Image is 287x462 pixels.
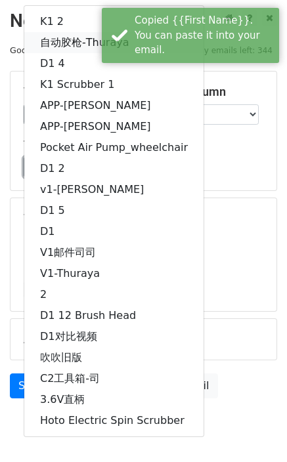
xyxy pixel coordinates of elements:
a: APP-[PERSON_NAME] [24,116,204,137]
a: D1 2 [24,158,204,179]
a: Pocket Air Pump_wheelchair [24,137,204,158]
div: Copied {{First Name}}. You can paste it into your email. [135,13,274,58]
a: v1-[PERSON_NAME] [24,179,204,200]
a: D1 4 [24,53,204,74]
a: 3.6V直柄 [24,389,204,410]
a: Hoto Electric Spin Scrubber [24,410,204,431]
a: V1邮件司司 [24,242,204,263]
h5: Email column [154,85,264,99]
a: Send [10,373,53,398]
a: 自动胶枪-Thuraya [24,32,204,53]
a: V1-Thuraya [24,263,204,284]
a: D1对比视频 [24,326,204,347]
a: 吹吹旧版 [24,347,204,368]
h2: New Campaign [10,10,277,32]
a: C2工具箱-司 [24,368,204,389]
small: Google Sheet: [10,45,81,55]
a: D1 5 [24,200,204,221]
a: D1 12 Brush Head [24,305,204,326]
a: APP-[PERSON_NAME] [24,95,204,116]
a: K1 2 [24,11,204,32]
iframe: Chat Widget [221,399,287,462]
a: 2 [24,284,204,305]
a: K1 Scrubber 1 [24,74,204,95]
a: D1 [24,221,204,242]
